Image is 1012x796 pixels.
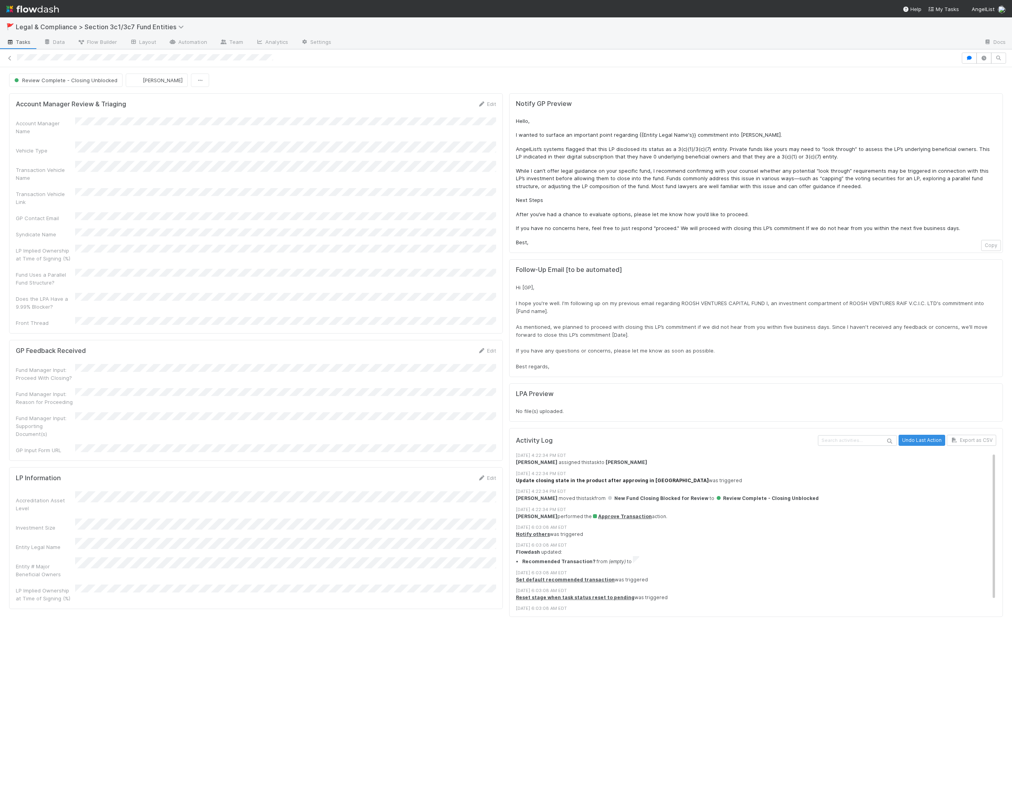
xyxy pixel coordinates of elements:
div: Fund Manager Input: Reason for Proceeding [16,390,75,406]
span: Flow Builder [77,38,117,46]
p: While I can’t offer legal guidance on your specific fund, I recommend confirming with your counse... [516,167,996,191]
div: [DATE] 6:03:08 AM EDT [516,570,996,576]
img: avatar_e79b5690-6eb7-467c-97bb-55e5d29541a1.png [132,76,140,84]
div: Help [902,5,921,13]
button: Review Complete - Closing Unblocked [9,74,123,87]
span: New Fund Closing Blocked for Review [607,495,708,501]
strong: Recommended Transaction? [522,558,595,564]
div: [DATE] 6:03:08 AM EDT [516,605,996,612]
span: Review Complete - Closing Unblocked [716,495,819,501]
div: Front Thread [16,319,75,327]
h5: Notify GP Preview [516,100,996,108]
a: Set default recommended transaction [516,577,615,583]
div: Fund Manager Input: Supporting Document(s) [16,414,75,438]
a: Data [37,36,71,49]
h5: Activity Log [516,437,816,445]
h5: Account Manager Review & Triaging [16,100,126,108]
span: [PERSON_NAME] [143,77,183,83]
div: [DATE] 6:03:08 AM EDT [516,524,996,531]
strong: [PERSON_NAME] [516,459,557,465]
p: I wanted to surface an important point regarding {{Entity Legal Name's}} commitment into [PERSON_... [516,131,996,139]
div: updated: [516,549,996,565]
div: Vehicle Type [16,147,75,155]
div: Transaction Vehicle Link [16,190,75,206]
div: [DATE] 4:22:34 PM EDT [516,506,996,513]
a: Edit [478,475,496,481]
div: Fund Manager Input: Proceed With Closing? [16,366,75,382]
p: Hello, [516,117,996,125]
a: Docs [978,36,1012,49]
a: Analytics [249,36,295,49]
div: No file(s) uploaded. [516,390,996,415]
div: performed the action. [516,513,996,520]
img: logo-inverted-e16ddd16eac7371096b0.svg [6,2,59,16]
a: Update closing state in the product after approving in [GEOGRAPHIC_DATA] [516,477,709,483]
em: (empty) [609,558,626,564]
div: GP Contact Email [16,214,75,222]
button: [PERSON_NAME] [126,74,188,87]
div: [DATE] 6:03:08 AM EDT [516,587,996,594]
div: Account Manager Name [16,119,75,135]
a: My Tasks [928,5,959,13]
div: [DATE] 4:22:34 PM EDT [516,452,996,459]
a: Automation [162,36,213,49]
p: After you’ve had a chance to evaluate options, please let me know how you’d like to proceed. [516,211,996,219]
div: [DATE] 4:22:34 PM EDT [516,488,996,495]
div: Investment Size [16,524,75,532]
div: [DATE] 4:22:34 PM EDT [516,470,996,477]
strong: [PERSON_NAME] [606,459,647,465]
div: Transaction Vehicle Name [16,166,75,182]
div: assigned this task to [516,459,996,466]
div: Entity Legal Name [16,543,75,551]
span: 🚩 [6,23,14,30]
div: was triggered [516,531,996,538]
div: [DATE] 6:03:08 AM EDT [516,542,996,549]
a: Layout [123,36,162,49]
div: LP Implied Ownership at Time of Signing (%) [16,247,75,262]
button: Copy [981,240,1001,251]
h5: LPA Preview [516,390,553,398]
li: from to [522,556,996,566]
a: Settings [295,36,338,49]
a: Edit [478,101,496,107]
a: Reset stage when task status reset to pending [516,594,634,600]
a: Team [213,36,249,49]
strong: [PERSON_NAME] [516,513,557,519]
strong: Flowdash [516,549,540,555]
div: was triggered [516,594,996,601]
span: Tasks [6,38,31,46]
button: Undo Last Action [899,435,945,446]
a: Approve Transaction [592,513,652,519]
div: Syndicate Name [16,230,75,238]
strong: [PERSON_NAME] [516,495,557,501]
a: Edit [478,347,496,354]
div: Fund Uses a Parallel Fund Structure? [16,271,75,287]
h5: Follow-Up Email [to be automated] [516,266,996,274]
div: GP Input Form URL [16,446,75,454]
div: LP Implied Ownership at Time of Signing (%) [16,587,75,602]
button: Export as CSV [947,435,996,446]
div: Entity # Major Beneficial Owners [16,562,75,578]
div: Does the LPA Have a 9.99% Blocker? [16,295,75,311]
h5: LP Information [16,474,61,482]
div: was triggered [516,477,996,484]
span: My Tasks [928,6,959,12]
span: AngelList [972,6,995,12]
a: Flow Builder [71,36,123,49]
img: avatar_a30eae2f-1634-400a-9e21-710cfd6f71f0.png [998,6,1006,13]
p: Next Steps [516,196,996,204]
span: Legal & Compliance > Section 3c1/3c7 Fund Entities [16,23,188,31]
span: Hi [GP], I hope you're well. I'm following up on my previous email regarding ROOSH VENTURES CAPIT... [516,284,989,370]
h5: GP Feedback Received [16,347,86,355]
a: Notify others [516,531,550,537]
p: If you have no concerns here, feel free to just respond "proceed." We will proceed with closing t... [516,224,996,232]
p: Best, [516,239,996,247]
div: Accreditation Asset Level [16,496,75,512]
p: AngelList’s systems flagged that this LP disclosed its status as a 3(c)(1)/3(c)(7) entity. Privat... [516,145,996,161]
div: was triggered [516,576,996,583]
